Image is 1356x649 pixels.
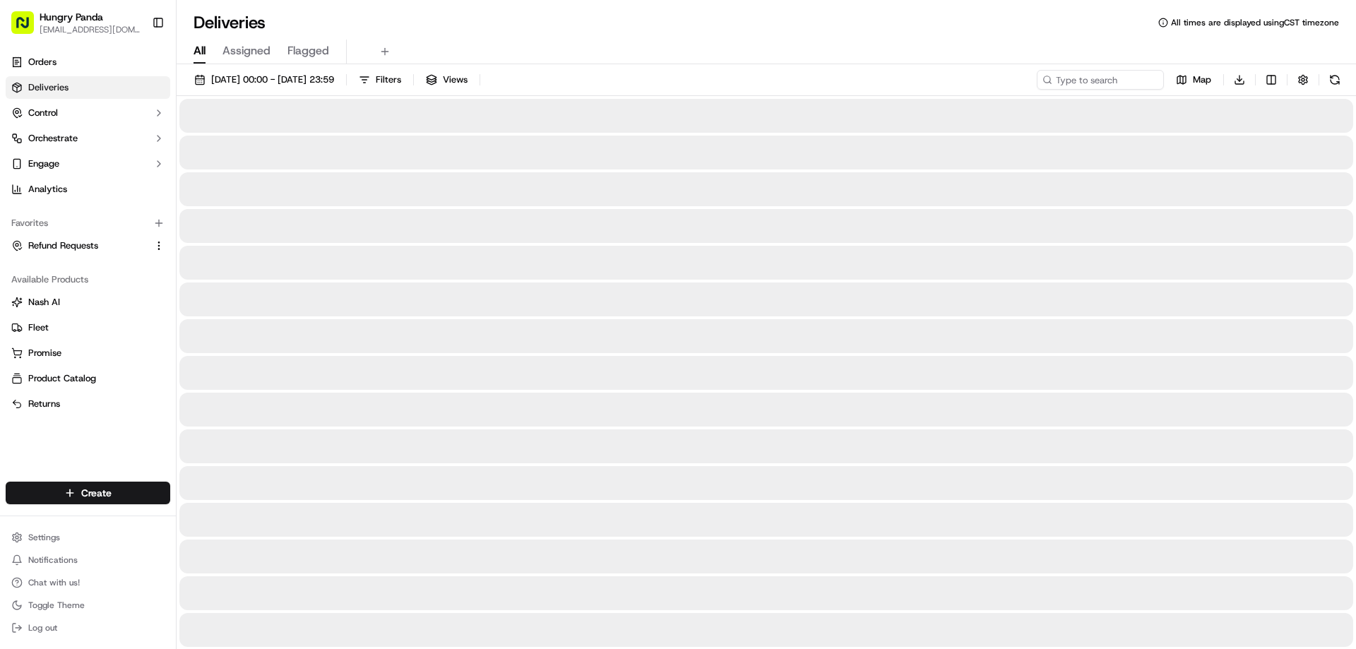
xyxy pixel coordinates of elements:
span: Notifications [28,554,78,566]
button: Promise [6,342,170,364]
span: Orchestrate [28,132,78,145]
a: Returns [11,398,165,410]
a: Deliveries [6,76,170,99]
a: Fleet [11,321,165,334]
span: Analytics [28,183,67,196]
a: Refund Requests [11,239,148,252]
span: Flagged [287,42,329,59]
span: Log out [28,622,57,633]
span: Control [28,107,58,119]
button: Fleet [6,316,170,339]
span: Refund Requests [28,239,98,252]
button: Returns [6,393,170,415]
span: Returns [28,398,60,410]
span: Views [443,73,468,86]
span: Nash AI [28,296,60,309]
button: Log out [6,618,170,638]
button: Chat with us! [6,573,170,593]
span: Chat with us! [28,577,80,588]
button: Toggle Theme [6,595,170,615]
button: Map [1170,70,1218,90]
span: All [194,42,206,59]
div: Favorites [6,212,170,234]
button: Filters [352,70,408,90]
span: Settings [28,532,60,543]
button: [EMAIL_ADDRESS][DOMAIN_NAME] [40,24,141,35]
button: Create [6,482,170,504]
span: Product Catalog [28,372,96,385]
input: Type to search [1037,70,1164,90]
button: Product Catalog [6,367,170,390]
span: Filters [376,73,401,86]
span: Deliveries [28,81,69,94]
span: Assigned [222,42,270,59]
div: Available Products [6,268,170,291]
a: Analytics [6,178,170,201]
button: Views [420,70,474,90]
button: Settings [6,528,170,547]
button: [DATE] 00:00 - [DATE] 23:59 [188,70,340,90]
button: Hungry Panda [40,10,103,24]
span: All times are displayed using CST timezone [1171,17,1339,28]
button: Notifications [6,550,170,570]
span: Toggle Theme [28,600,85,611]
a: Promise [11,347,165,359]
button: Nash AI [6,291,170,314]
button: Control [6,102,170,124]
a: Orders [6,51,170,73]
button: Refresh [1325,70,1345,90]
span: Orders [28,56,56,69]
a: Product Catalog [11,372,165,385]
span: Fleet [28,321,49,334]
button: Engage [6,153,170,175]
span: [DATE] 00:00 - [DATE] 23:59 [211,73,334,86]
button: Orchestrate [6,127,170,150]
span: Create [81,486,112,500]
a: Nash AI [11,296,165,309]
span: Engage [28,157,59,170]
span: Promise [28,347,61,359]
h1: Deliveries [194,11,266,34]
button: Refund Requests [6,234,170,257]
button: Hungry Panda[EMAIL_ADDRESS][DOMAIN_NAME] [6,6,146,40]
span: Map [1193,73,1211,86]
